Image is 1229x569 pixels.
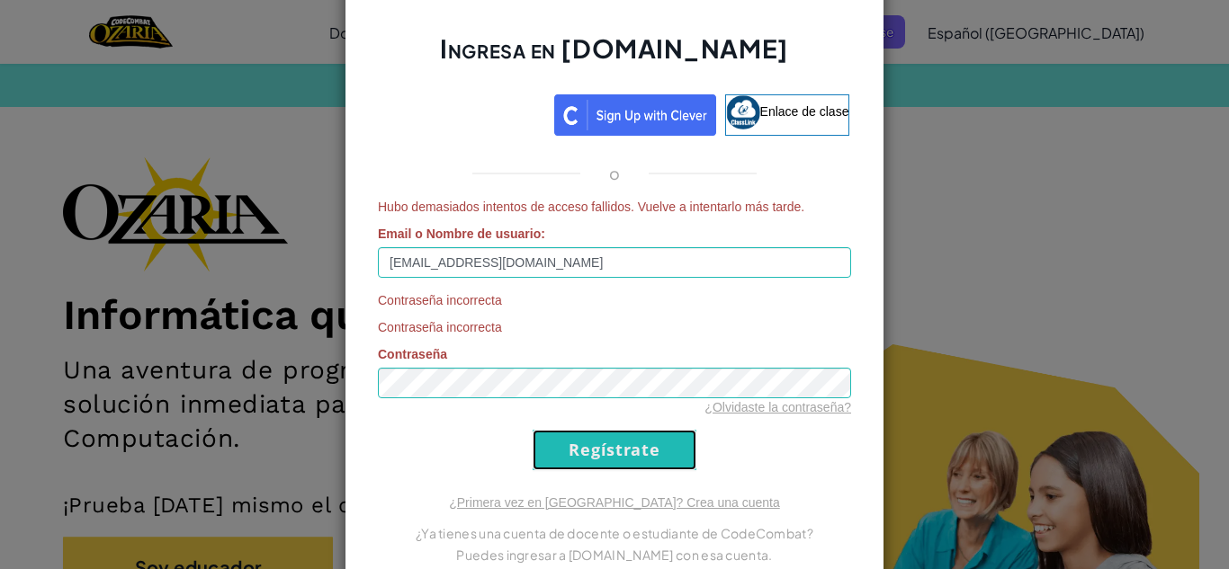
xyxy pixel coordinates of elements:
iframe: Iniciar sesión con el botón de Google [371,93,554,132]
font: ¿Ya tienes una cuenta de docente o estudiante de CodeCombat? [416,525,813,541]
span: Hubo demasiados intentos de acceso fallidos. Vuelve a intentarlo más tarde. [378,198,851,216]
a: ¿Olvidaste la contraseña? [704,400,851,414]
font: Enlace de clase [760,103,849,118]
span: Contraseña incorrecta [378,318,851,336]
font: Contraseña [378,347,447,361]
font: Ingresa en [DOMAIN_NAME] [440,32,788,64]
img: classlink-logo-small.png [726,95,760,129]
font: Email o Nombre de usuario [378,227,541,241]
font: o [609,163,620,183]
input: Regístrate [533,430,696,470]
span: Contraseña incorrecta [378,291,851,309]
a: ¿Primera vez en [GEOGRAPHIC_DATA]? Crea una cuenta [449,495,780,510]
font: : [541,227,545,241]
img: clever_sso_button@2x.png [554,94,716,136]
font: Puedes ingresar a [DOMAIN_NAME] con esa cuenta. [456,547,772,563]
